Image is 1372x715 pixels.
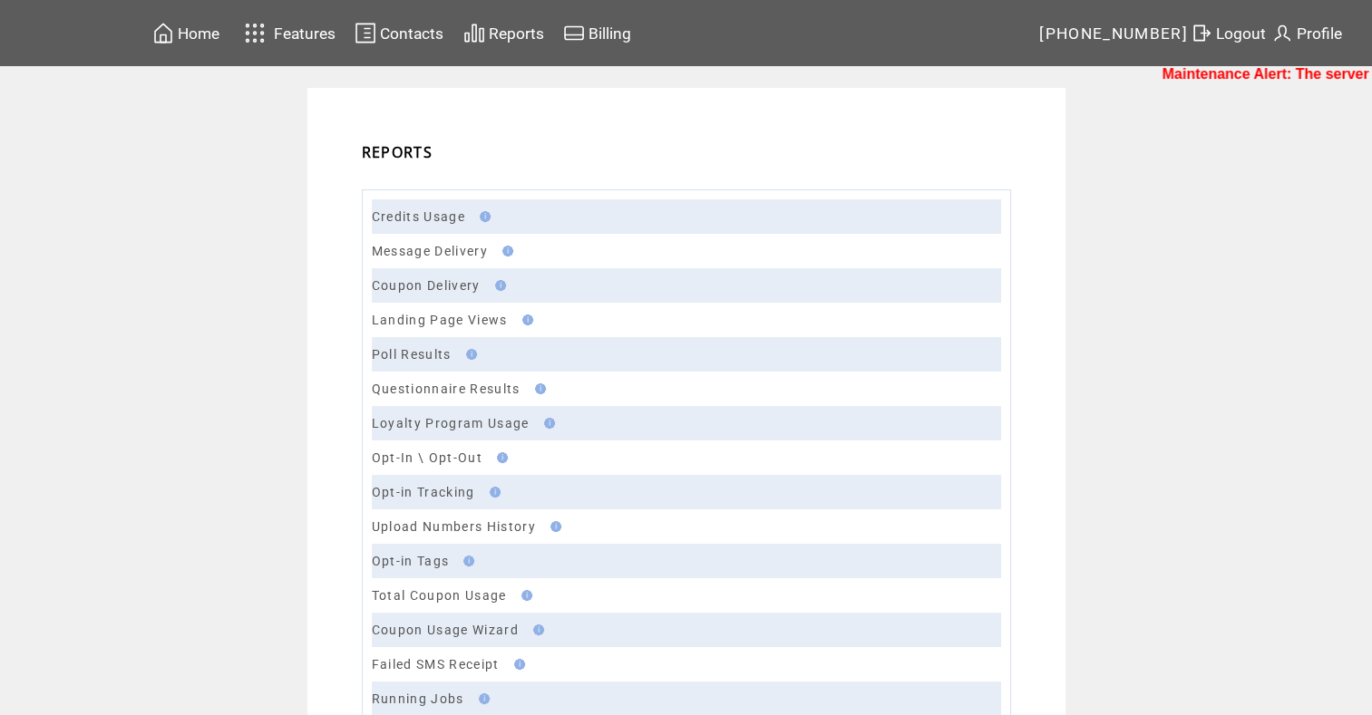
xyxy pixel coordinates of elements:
span: Contacts [380,24,443,43]
a: Profile [1269,19,1345,47]
img: help.gif [474,211,491,222]
a: Opt-in Tags [372,554,450,568]
img: help.gif [458,556,474,566]
img: help.gif [497,246,513,256]
img: help.gif [545,521,561,532]
span: Reports [489,24,544,43]
a: Contacts [352,19,446,47]
a: Reports [461,19,547,47]
span: Logout [1216,24,1266,43]
a: Billing [560,19,634,47]
a: Landing Page Views [372,313,508,327]
img: features.svg [239,18,271,48]
img: help.gif [530,383,546,394]
img: help.gif [516,590,532,601]
img: creidtcard.svg [563,22,585,44]
img: chart.svg [463,22,485,44]
a: Total Coupon Usage [372,588,507,603]
a: Loyalty Program Usage [372,416,530,430]
img: exit.svg [1191,22,1212,44]
img: home.svg [152,22,174,44]
img: help.gif [539,418,555,429]
img: help.gif [490,280,506,291]
a: Opt-in Tracking [372,485,475,499]
img: profile.svg [1271,22,1293,44]
img: help.gif [484,487,501,498]
img: help.gif [509,659,525,670]
span: Features [274,24,336,43]
a: Credits Usage [372,209,465,224]
a: Running Jobs [372,691,464,706]
a: Message Delivery [372,244,488,258]
a: Features [237,15,339,51]
img: contacts.svg [355,22,376,44]
a: Questionnaire Results [372,382,521,396]
a: Logout [1188,19,1269,47]
span: [PHONE_NUMBER] [1039,24,1188,43]
span: Home [178,24,219,43]
a: Coupon Usage Wizard [372,623,519,637]
a: Failed SMS Receipt [372,657,500,672]
a: Poll Results [372,347,452,362]
a: Opt-In \ Opt-Out [372,450,482,465]
span: Billing [589,24,631,43]
span: Profile [1297,24,1342,43]
span: REPORTS [362,142,433,162]
img: help.gif [461,349,477,360]
a: Home [150,19,222,47]
img: help.gif [491,452,508,463]
img: help.gif [517,314,533,325]
img: help.gif [473,693,490,704]
a: Coupon Delivery [372,278,481,293]
a: Upload Numbers History [372,519,536,534]
img: help.gif [528,624,544,635]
